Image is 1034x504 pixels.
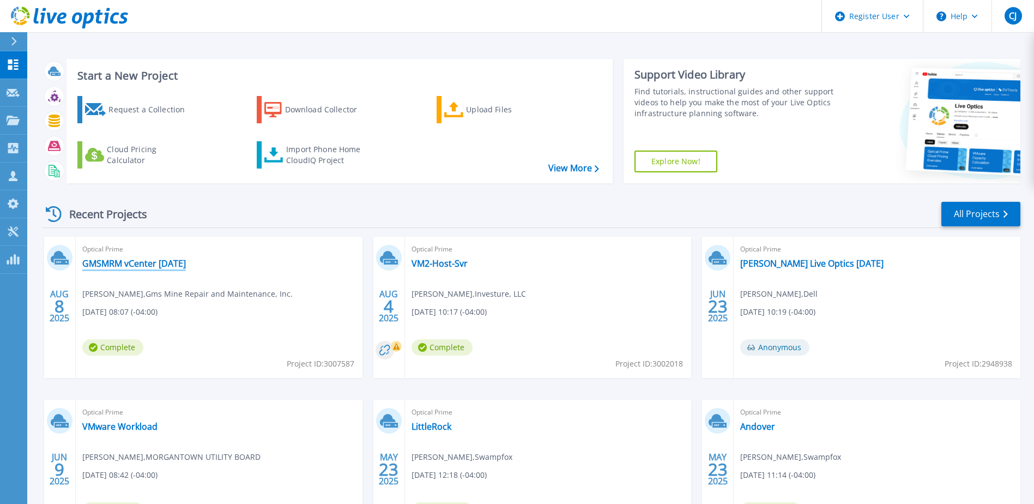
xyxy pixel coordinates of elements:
span: 23 [708,465,728,474]
a: VMware Workload [82,421,158,432]
span: Optical Prime [412,243,685,255]
span: Complete [82,339,143,356]
div: Cloud Pricing Calculator [107,144,194,166]
a: Upload Files [437,96,558,123]
div: Download Collector [285,99,372,121]
span: [DATE] 12:18 (-04:00) [412,469,487,481]
span: Anonymous [740,339,809,356]
span: Complete [412,339,473,356]
span: Optical Prime [740,406,1014,418]
span: 23 [379,465,398,474]
span: Optical Prime [82,243,356,255]
div: Support Video Library [634,68,837,82]
a: VM2-Host-Svr [412,258,468,269]
a: Download Collector [257,96,378,123]
span: 23 [708,302,728,311]
span: [DATE] 10:19 (-04:00) [740,306,815,318]
span: [DATE] 08:07 (-04:00) [82,306,158,318]
a: GMSMRM vCenter [DATE] [82,258,186,269]
a: Cloud Pricing Calculator [77,141,199,169]
a: All Projects [941,202,1020,226]
div: Request a Collection [108,99,196,121]
span: Project ID: 3007587 [287,358,354,370]
span: Optical Prime [740,243,1014,255]
a: View More [548,163,599,173]
span: [PERSON_NAME] , Gms Mine Repair and Maintenance, Inc. [82,288,293,300]
span: [DATE] 11:14 (-04:00) [740,469,815,481]
div: Import Phone Home CloudIQ Project [286,144,371,166]
a: Andover [740,421,775,432]
span: [PERSON_NAME] , Swampfox [740,451,841,463]
div: Recent Projects [42,201,162,227]
div: MAY 2025 [378,449,399,489]
span: [DATE] 08:42 (-04:00) [82,469,158,481]
a: Request a Collection [77,96,199,123]
span: Project ID: 2948938 [945,358,1012,370]
span: 8 [55,302,64,311]
div: JUN 2025 [708,286,728,326]
a: LittleRock [412,421,451,432]
span: Project ID: 3002018 [615,358,683,370]
span: [PERSON_NAME] , Dell [740,288,818,300]
div: Find tutorials, instructional guides and other support videos to help you make the most of your L... [634,86,837,119]
a: [PERSON_NAME] Live Optics [DATE] [740,258,884,269]
span: [PERSON_NAME] , MORGANTOWN UTILITY BOARD [82,451,261,463]
span: [PERSON_NAME] , Swampfox [412,451,512,463]
div: Upload Files [466,99,553,121]
span: [DATE] 10:17 (-04:00) [412,306,487,318]
div: AUG 2025 [49,286,70,326]
div: JUN 2025 [49,449,70,489]
span: 4 [384,302,394,311]
h3: Start a New Project [77,70,598,82]
span: [PERSON_NAME] , Investure, LLC [412,288,526,300]
div: AUG 2025 [378,286,399,326]
span: CJ [1009,11,1017,20]
span: 9 [55,465,64,474]
span: Optical Prime [412,406,685,418]
div: MAY 2025 [708,449,728,489]
a: Explore Now! [634,151,717,172]
span: Optical Prime [82,406,356,418]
